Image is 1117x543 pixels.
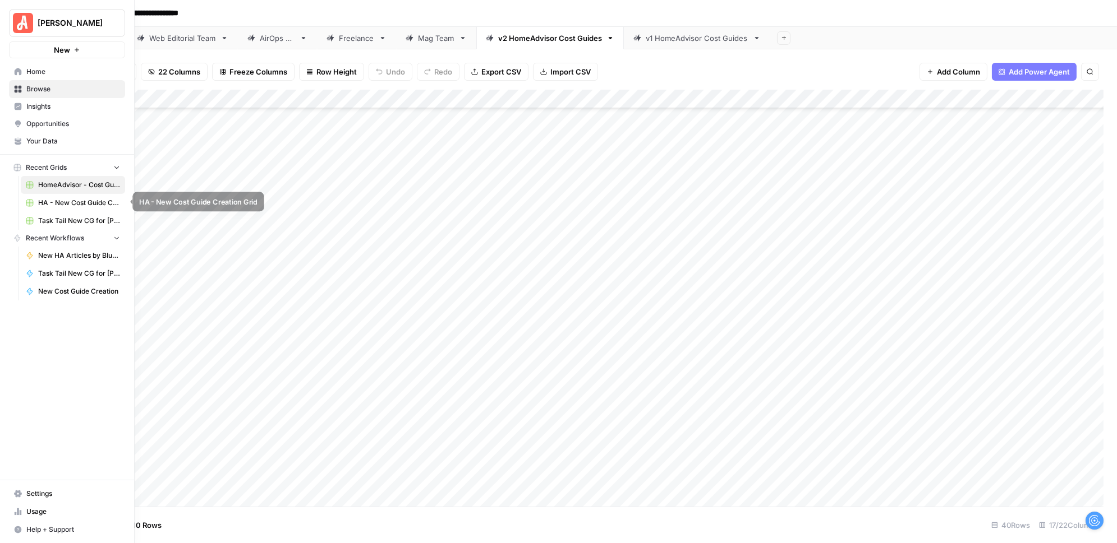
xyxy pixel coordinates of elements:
a: Your Data [9,132,125,150]
div: Web Editorial Team [149,33,216,44]
div: 40 Rows [987,516,1035,534]
span: Add 10 Rows [117,519,162,531]
div: v2 HomeAdvisor Cost Guides [498,33,602,44]
span: Import CSV [550,66,591,77]
button: Recent Workflows [9,230,125,247]
div: 17/22 Columns [1035,516,1104,534]
button: Add Column [920,63,987,81]
span: 22 Columns [158,66,200,77]
button: Workspace: Angi [9,9,125,37]
a: Web Editorial Team [127,27,238,49]
a: New HA Articles by Blueprint [21,247,125,264]
span: Browse [26,84,120,94]
span: New Cost Guide Creation [38,286,120,296]
span: Insights [26,101,120,112]
button: Freeze Columns [212,63,295,81]
span: Task Tail New CG for [PERSON_NAME] Grid [38,216,120,226]
span: Home [26,67,120,77]
button: Undo [369,63,412,81]
span: New [54,44,70,55]
span: New HA Articles by Blueprint [38,250,120,261]
button: Row Height [299,63,364,81]
a: Mag Team [396,27,476,49]
a: Task Tail New CG for [PERSON_NAME] [21,264,125,282]
a: Opportunities [9,115,125,133]
span: Usage [26,507,120,517]
span: Your Data [26,136,120,146]
a: Settings [9,485,125,503]
span: HomeAdvisor - Cost Guide Updates [38,180,120,190]
span: Add Column [937,66,980,77]
a: HomeAdvisor - Cost Guide Updates [21,176,125,194]
a: Freelance [317,27,396,49]
div: Mag Team [418,33,454,44]
button: Recent Grids [9,159,125,176]
button: New [9,41,125,58]
button: Import CSV [533,63,598,81]
a: New Cost Guide Creation [21,282,125,300]
button: Redo [417,63,459,81]
a: Browse [9,80,125,98]
span: Add Power Agent [1009,66,1070,77]
button: Help + Support [9,521,125,539]
a: Home [9,63,125,81]
span: Undo [386,66,405,77]
span: Redo [434,66,452,77]
a: Usage [9,503,125,521]
div: AirOps QA [260,33,295,44]
button: 22 Columns [141,63,208,81]
button: Export CSV [464,63,528,81]
a: Insights [9,98,125,115]
span: HA - New Cost Guide Creation Grid [38,198,120,208]
span: Export CSV [481,66,521,77]
span: Opportunities [26,119,120,129]
div: Freelance [339,33,374,44]
a: Task Tail New CG for [PERSON_NAME] Grid [21,212,125,230]
span: Settings [26,489,120,499]
span: Task Tail New CG for [PERSON_NAME] [38,268,120,279]
span: Recent Workflows [26,233,84,243]
a: HA - New Cost Guide Creation Grid [21,194,125,212]
a: v1 HomeAdvisor Cost Guides [624,27,770,49]
span: Row Height [316,66,357,77]
img: Angi Logo [13,13,33,33]
span: Help + Support [26,525,120,535]
span: Recent Grids [26,163,67,173]
a: AirOps QA [238,27,317,49]
a: v2 HomeAdvisor Cost Guides [476,27,624,49]
button: Add Power Agent [992,63,1077,81]
span: [PERSON_NAME] [38,17,105,29]
span: Freeze Columns [229,66,287,77]
div: v1 HomeAdvisor Cost Guides [646,33,748,44]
